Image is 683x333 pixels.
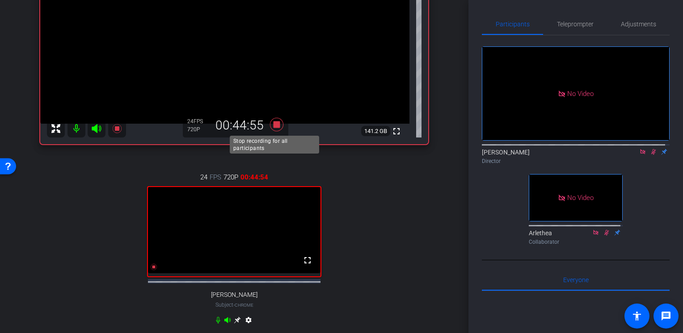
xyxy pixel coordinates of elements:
span: No Video [567,194,594,202]
div: 00:44:55 [210,118,270,133]
span: 00:44:54 [240,172,268,182]
div: Director [482,157,670,165]
div: Arlethea [529,229,623,246]
mat-icon: fullscreen [391,126,402,137]
div: 720P [187,126,210,133]
span: [PERSON_NAME] [211,291,257,299]
span: FPS [194,118,203,125]
span: 720P [223,172,238,182]
span: Adjustments [621,21,656,27]
mat-icon: message [661,311,671,321]
span: 141.2 GB [361,126,390,137]
span: - [233,302,235,308]
span: FPS [210,172,221,182]
div: Stop recording for all participants [230,136,319,154]
div: 24 [187,118,210,125]
span: No Video [567,89,594,97]
mat-icon: settings [243,316,254,327]
span: Teleprompter [557,21,594,27]
span: 24 [200,172,207,182]
span: Subject [215,301,253,309]
mat-icon: fullscreen [302,255,313,266]
span: Participants [496,21,530,27]
div: Collaborator [529,238,623,246]
mat-icon: accessibility [632,311,642,321]
span: Everyone [563,277,589,283]
div: [PERSON_NAME] [482,148,670,165]
span: Chrome [235,303,253,308]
